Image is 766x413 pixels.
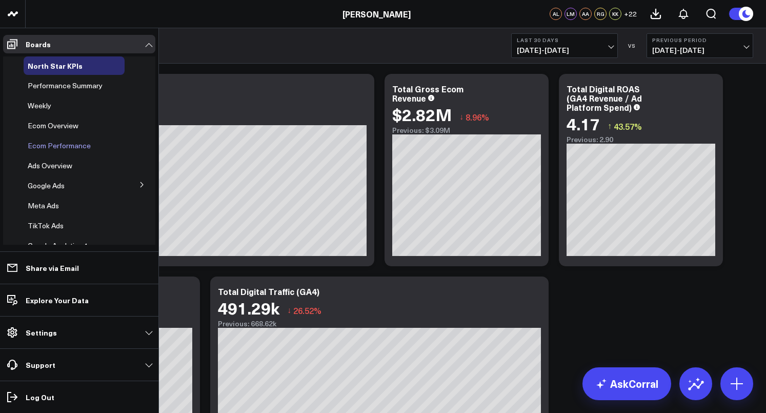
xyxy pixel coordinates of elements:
b: Previous Period [652,37,748,43]
a: Google Analytics 4 [28,242,88,250]
span: 8.96% [466,111,489,123]
div: Previous: 668.62k [218,320,541,328]
a: [PERSON_NAME] [342,8,411,19]
span: + 22 [624,10,637,17]
p: Share via Email [26,264,79,272]
div: Previous: $3.09M [392,126,541,134]
span: Ads Overview [28,161,72,170]
a: TikTok Ads [28,222,64,230]
span: Meta Ads [28,201,59,210]
a: Performance Summary [28,82,103,90]
p: Boards [26,40,51,48]
div: RG [594,8,607,20]
a: Log Out [3,388,155,406]
a: Google Ads [28,182,65,190]
span: Google Ads [28,181,65,190]
div: Previous: 2.90 [567,135,715,144]
div: LM [565,8,577,20]
a: Weekly [28,102,51,110]
div: 4.17 [567,114,600,133]
div: Previous: $909.81k [44,117,367,125]
span: TikTok Ads [28,221,64,230]
span: Google Analytics 4 [28,241,88,250]
p: Explore Your Data [26,296,89,304]
span: Performance Summary [28,81,103,90]
span: Ecom Overview [28,121,78,130]
div: Total Digital ROAS (GA4 Revenue / Ad Platform Spend) [567,83,642,113]
span: ↑ [608,120,612,133]
div: Total Gross Ecom Revenue [392,83,463,104]
button: +22 [624,8,637,20]
div: AA [579,8,592,20]
button: Last 30 Days[DATE]-[DATE] [511,33,618,58]
div: AL [550,8,562,20]
span: ↓ [459,110,463,124]
span: ↓ [287,304,291,317]
button: Previous Period[DATE]-[DATE] [647,33,753,58]
p: Support [26,361,55,369]
div: Total Digital Traffic (GA4) [218,286,319,297]
p: Log Out [26,393,54,401]
div: VS [623,43,641,49]
p: Settings [26,328,57,337]
a: Ecom Performance [28,142,91,150]
div: $2.82M [392,105,452,124]
a: North Star KPIs [28,62,83,70]
b: Last 30 Days [517,37,612,43]
span: North Star KPIs [28,61,83,71]
span: 43.57% [614,121,642,132]
div: KK [609,8,621,20]
a: Meta Ads [28,202,59,210]
a: Ecom Overview [28,122,78,130]
span: Ecom Performance [28,141,91,150]
a: Ads Overview [28,162,72,170]
span: [DATE] - [DATE] [517,46,612,54]
a: AskCorral [582,367,671,400]
span: [DATE] - [DATE] [652,46,748,54]
div: 491.29k [218,299,279,317]
span: Weekly [28,101,51,110]
span: 26.52% [293,305,321,316]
